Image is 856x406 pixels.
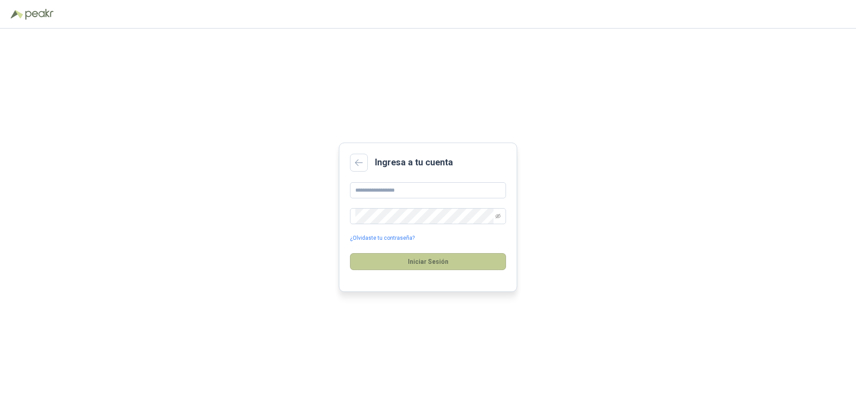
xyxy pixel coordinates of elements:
[25,9,53,20] img: Peakr
[350,253,506,270] button: Iniciar Sesión
[495,213,501,219] span: eye-invisible
[375,156,453,169] h2: Ingresa a tu cuenta
[350,234,415,242] a: ¿Olvidaste tu contraseña?
[11,10,23,19] img: Logo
